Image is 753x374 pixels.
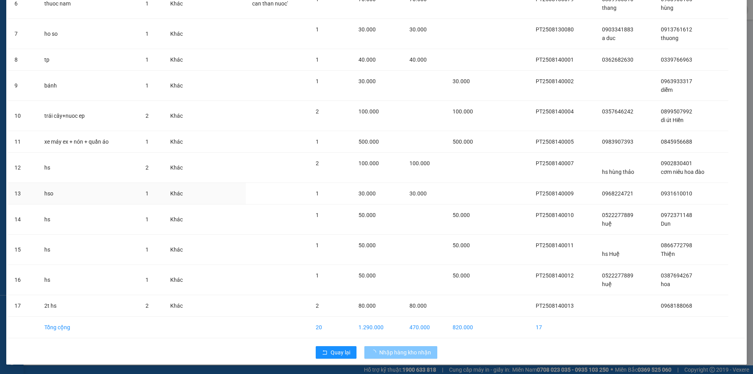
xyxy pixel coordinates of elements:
[536,212,574,218] span: PT2508140010
[409,190,427,197] span: 30.000
[316,139,319,145] span: 1
[661,160,692,166] span: 0902830401
[661,57,692,63] span: 0339766963
[602,272,633,279] span: 0522277889
[536,139,574,145] span: PT2508140005
[358,272,376,279] span: 50.000
[358,160,379,166] span: 100.000
[38,19,139,49] td: ho so
[316,212,319,218] span: 1
[453,78,470,84] span: 30.000
[602,5,617,11] span: thang
[602,281,612,287] span: huệ
[358,190,376,197] span: 30.000
[164,183,197,204] td: Khác
[38,153,139,183] td: hs
[316,272,319,279] span: 1
[409,57,427,63] span: 40.000
[38,204,139,235] td: hs
[316,190,319,197] span: 1
[316,78,319,84] span: 1
[8,235,38,265] td: 15
[38,183,139,204] td: hso
[316,160,319,166] span: 2
[661,139,692,145] span: 0845956688
[8,295,38,317] td: 17
[536,190,574,197] span: PT2508140009
[661,117,684,123] span: dì út Hiền
[602,212,633,218] span: 0522277889
[602,221,612,227] span: huệ
[164,153,197,183] td: Khác
[38,101,139,131] td: trái cây+nuoc ep
[602,190,633,197] span: 0968224721
[8,265,38,295] td: 16
[146,164,149,171] span: 2
[536,160,574,166] span: PT2508140007
[536,272,574,279] span: PT2508140012
[602,108,633,115] span: 0357646242
[164,235,197,265] td: Khác
[38,317,139,338] td: Tổng cộng
[358,78,376,84] span: 30.000
[164,131,197,153] td: Khác
[316,303,319,309] span: 2
[536,242,574,248] span: PT2508140011
[661,303,692,309] span: 0968188068
[602,26,633,33] span: 0903341883
[661,5,673,11] span: hùng
[453,242,470,248] span: 50.000
[164,49,197,71] td: Khác
[8,153,38,183] td: 12
[38,265,139,295] td: hs
[536,303,574,309] span: PT2508140013
[8,204,38,235] td: 14
[8,101,38,131] td: 10
[38,131,139,153] td: xe máy ex + nón + quần áo
[529,317,596,338] td: 17
[661,169,704,175] span: cơm niêu hoa đào
[316,346,356,359] button: rollbackQuay lại
[164,295,197,317] td: Khác
[453,139,473,145] span: 500.000
[38,235,139,265] td: hs
[661,108,692,115] span: 0899507992
[146,139,149,145] span: 1
[146,303,149,309] span: 2
[358,26,376,33] span: 30.000
[403,317,446,338] td: 470.000
[409,303,427,309] span: 80.000
[358,57,376,63] span: 40.000
[38,71,139,101] td: bánh
[146,0,149,7] span: 1
[358,303,376,309] span: 80.000
[164,204,197,235] td: Khác
[536,78,574,84] span: PT2508140002
[661,190,692,197] span: 0931610010
[316,108,319,115] span: 2
[164,19,197,49] td: Khác
[661,281,670,287] span: hoa
[661,221,671,227] span: Dun
[146,113,149,119] span: 2
[352,317,403,338] td: 1.290.000
[602,139,633,145] span: 0983907393
[146,31,149,37] span: 1
[661,272,692,279] span: 0387694267
[661,35,678,41] span: thuong
[409,26,427,33] span: 30.000
[316,57,319,63] span: 1
[358,212,376,218] span: 50.000
[379,348,431,357] span: Nhập hàng kho nhận
[164,265,197,295] td: Khác
[661,78,692,84] span: 0963933317
[146,57,149,63] span: 1
[536,26,574,33] span: PT2508130080
[146,216,149,223] span: 1
[331,348,350,357] span: Quay lại
[309,317,352,338] td: 20
[8,183,38,204] td: 13
[453,272,470,279] span: 50.000
[358,108,379,115] span: 100.000
[358,242,376,248] span: 50.000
